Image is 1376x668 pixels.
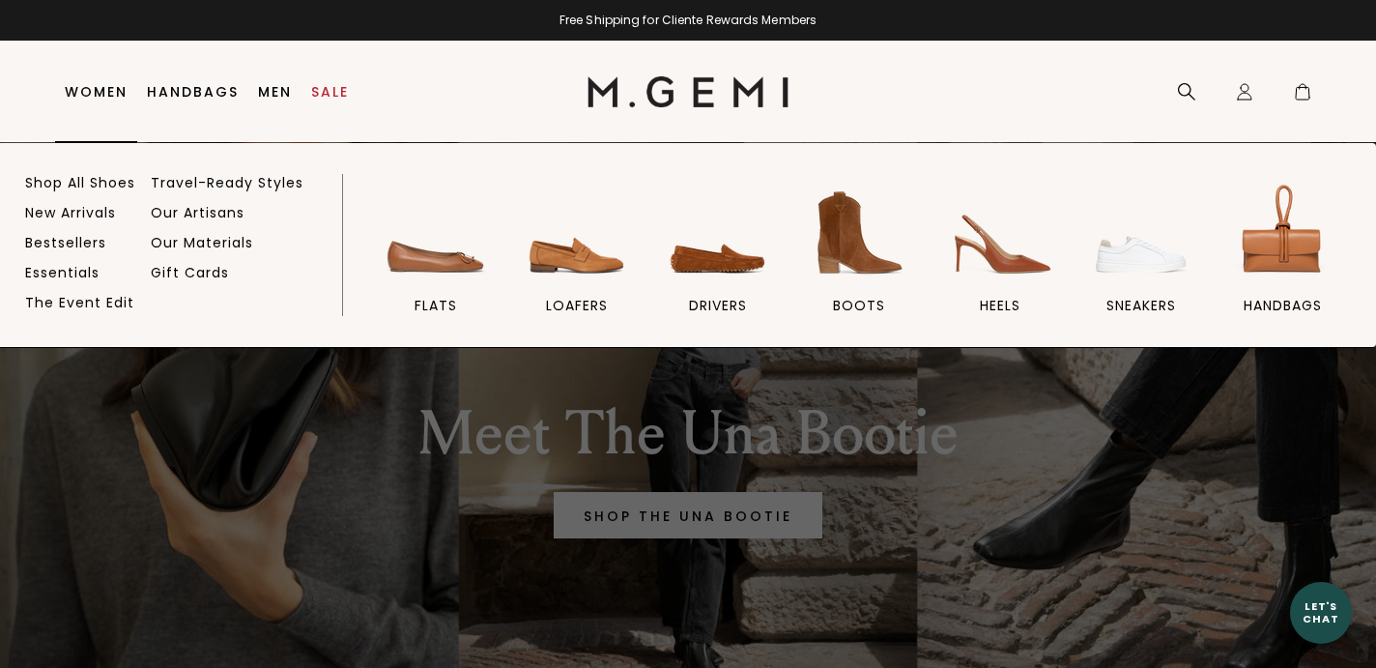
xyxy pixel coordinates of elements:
[147,84,239,100] a: Handbags
[1244,297,1322,314] span: handbags
[790,179,927,347] a: BOOTS
[523,179,631,287] img: loafers
[151,264,229,281] a: Gift Cards
[25,204,116,221] a: New Arrivals
[1290,600,1352,624] div: Let's Chat
[25,174,135,191] a: Shop All Shoes
[1215,179,1351,347] a: handbags
[311,84,349,100] a: Sale
[65,84,128,100] a: Women
[805,179,913,287] img: BOOTS
[980,297,1020,314] span: heels
[258,84,292,100] a: Men
[382,179,490,287] img: flats
[151,234,253,251] a: Our Materials
[25,294,134,311] a: The Event Edit
[151,174,303,191] a: Travel-Ready Styles
[946,179,1054,287] img: heels
[932,179,1069,347] a: heels
[367,179,503,347] a: flats
[415,297,457,314] span: flats
[588,76,789,107] img: M.Gemi
[1106,297,1176,314] span: sneakers
[1087,179,1195,287] img: sneakers
[664,179,772,287] img: drivers
[151,204,244,221] a: Our Artisans
[1228,179,1336,287] img: handbags
[1074,179,1210,347] a: sneakers
[25,264,100,281] a: Essentials
[25,234,106,251] a: Bestsellers
[546,297,608,314] span: loafers
[649,179,786,347] a: drivers
[689,297,747,314] span: drivers
[508,179,645,347] a: loafers
[833,297,885,314] span: BOOTS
